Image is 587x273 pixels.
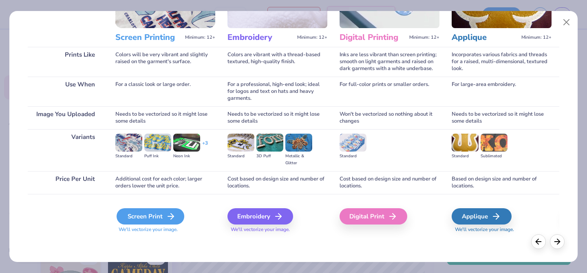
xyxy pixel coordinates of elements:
[28,47,103,77] div: Prints Like
[340,134,366,152] img: Standard
[28,77,103,106] div: Use When
[481,134,508,152] img: Sublimated
[227,134,254,152] img: Standard
[173,153,200,160] div: Neon Ink
[117,208,184,225] div: Screen Print
[173,134,200,152] img: Neon Ink
[144,134,171,152] img: Puff Ink
[227,208,293,225] div: Embroidery
[28,129,103,171] div: Variants
[452,171,552,194] div: Based on design size and number of locations.
[28,106,103,129] div: Image You Uploaded
[340,47,439,77] div: Inks are less vibrant than screen printing; smooth on light garments and raised on dark garments ...
[452,226,552,233] span: We'll vectorize your image.
[185,35,215,40] span: Minimum: 12+
[256,153,283,160] div: 3D Puff
[115,153,142,160] div: Standard
[144,153,171,160] div: Puff Ink
[115,226,215,233] span: We'll vectorize your image.
[559,15,574,30] button: Close
[285,134,312,152] img: Metallic & Glitter
[452,77,552,106] div: For large-area embroidery.
[452,32,518,43] h3: Applique
[340,208,407,225] div: Digital Print
[28,171,103,194] div: Price Per Unit
[115,47,215,77] div: Colors will be very vibrant and slightly raised on the garment's surface.
[452,106,552,129] div: Needs to be vectorized so it might lose some details
[340,32,406,43] h3: Digital Printing
[115,106,215,129] div: Needs to be vectorized so it might lose some details
[227,32,294,43] h3: Embroidery
[227,226,327,233] span: We'll vectorize your image.
[227,153,254,160] div: Standard
[285,153,312,167] div: Metallic & Glitter
[115,32,182,43] h3: Screen Printing
[115,171,215,194] div: Additional cost for each color; larger orders lower the unit price.
[340,171,439,194] div: Cost based on design size and number of locations.
[452,153,479,160] div: Standard
[409,35,439,40] span: Minimum: 12+
[340,153,366,160] div: Standard
[202,140,208,154] div: + 3
[227,171,327,194] div: Cost based on design size and number of locations.
[227,47,327,77] div: Colors are vibrant with a thread-based textured, high-quality finish.
[452,208,512,225] div: Applique
[340,77,439,106] div: For full-color prints or smaller orders.
[297,35,327,40] span: Minimum: 12+
[227,106,327,129] div: Needs to be vectorized so it might lose some details
[521,35,552,40] span: Minimum: 12+
[452,47,552,77] div: Incorporates various fabrics and threads for a raised, multi-dimensional, textured look.
[340,106,439,129] div: Won't be vectorized so nothing about it changes
[115,77,215,106] div: For a classic look or large order.
[115,134,142,152] img: Standard
[256,134,283,152] img: 3D Puff
[481,153,508,160] div: Sublimated
[452,134,479,152] img: Standard
[227,77,327,106] div: For a professional, high-end look; ideal for logos and text on hats and heavy garments.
